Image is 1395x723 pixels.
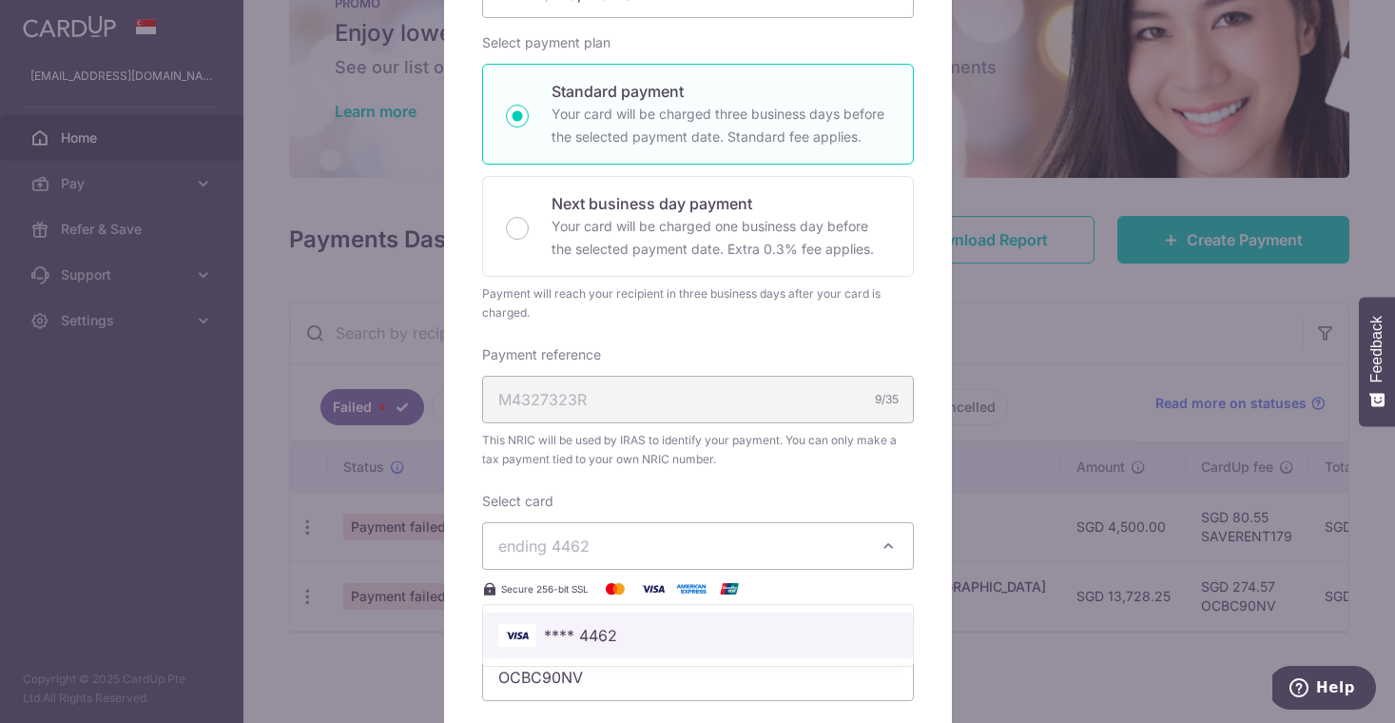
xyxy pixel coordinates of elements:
[552,103,890,148] p: Your card will be charged three business days before the selected payment date. Standard fee appl...
[498,624,536,647] img: Bank Card
[552,80,890,103] p: Standard payment
[552,215,890,261] p: Your card will be charged one business day before the selected payment date. Extra 0.3% fee applies.
[482,492,553,511] label: Select card
[482,522,914,570] button: ending 4462
[1368,316,1385,382] span: Feedback
[482,284,914,322] div: Payment will reach your recipient in three business days after your card is charged.
[634,577,672,600] img: Visa
[552,192,890,215] p: Next business day payment
[482,431,914,469] span: This NRIC will be used by IRAS to identify your payment. You can only make a tax payment tied to ...
[482,33,610,52] label: Select payment plan
[1272,666,1376,713] iframe: Opens a widget where you can find more information
[482,345,601,364] label: Payment reference
[875,390,899,409] div: 9/35
[501,581,589,596] span: Secure 256-bit SSL
[710,577,748,600] img: UnionPay
[672,577,710,600] img: American Express
[596,577,634,600] img: Mastercard
[1359,297,1395,426] button: Feedback - Show survey
[498,537,590,556] span: ending 4462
